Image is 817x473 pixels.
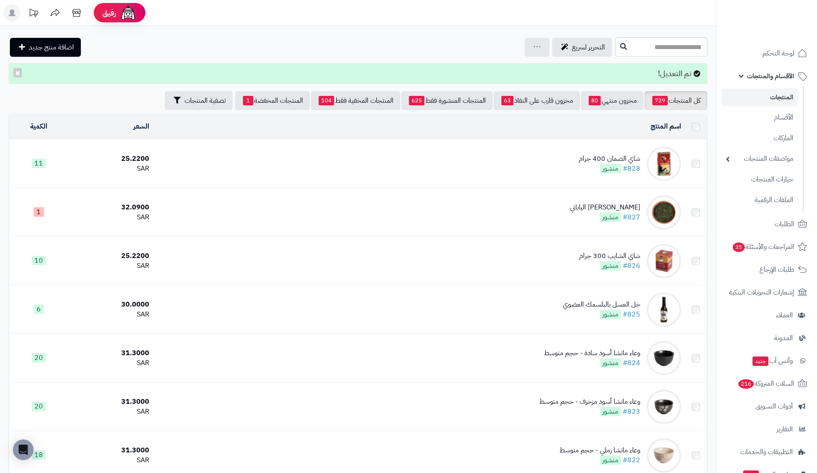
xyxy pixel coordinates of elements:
[722,150,798,168] a: مواصفات المنتجات
[722,108,798,127] a: الأقسام
[311,91,400,110] a: المنتجات المخفية فقط104
[72,407,150,417] div: SAR
[752,355,793,367] span: وآتس آب
[623,309,640,319] a: #825
[72,358,150,368] div: SAR
[722,43,812,64] a: لوحة التحكم
[72,212,150,222] div: SAR
[539,397,640,407] div: وعاء ماتشا أسود مزخرف - حجم متوسط
[184,95,226,106] span: تصفية المنتجات
[319,96,334,105] span: 104
[572,42,605,52] span: التحرير لسريع
[401,91,493,110] a: المنتجات المنشورة فقط625
[647,390,681,424] img: وعاء ماتشا أسود مزخرف - حجم متوسط
[102,8,116,18] span: رفيق
[600,407,621,416] span: منشور
[34,207,44,217] span: 1
[623,406,640,417] a: #823
[133,121,149,132] a: السعر
[722,350,812,371] a: وآتس آبجديد
[120,4,137,21] img: ai-face.png
[647,438,681,473] img: وعاء ماتشا رملي - حجم متوسط
[722,89,798,106] a: المنتجات
[552,38,612,57] a: التحرير لسريع
[774,332,793,344] span: المدونة
[776,309,793,321] span: العملاء
[72,261,150,271] div: SAR
[722,442,812,462] a: التطبيقات والخدمات
[647,341,681,375] img: وعاء ماتشا أسود سادة - حجم متوسط
[409,96,424,105] span: 625
[570,203,640,212] div: [PERSON_NAME] الياباني
[243,96,253,105] span: 1
[722,305,812,326] a: العملاء
[722,373,812,394] a: السلات المتروكة216
[647,292,681,327] img: خل العسل بالبلسمك العضوي
[647,147,681,181] img: شاي الصمان 400 جرام
[722,259,812,280] a: طلبات الإرجاع
[752,356,768,366] span: جديد
[559,445,640,455] div: وعاء ماتشا رملي - حجم متوسط
[645,91,707,110] a: كل المنتجات729
[740,446,793,458] span: التطبيقات والخدمات
[738,379,754,389] span: 216
[600,310,621,319] span: منشور
[32,256,46,265] span: 10
[647,195,681,230] img: شاي جيوكورو الياباني
[72,251,150,261] div: 25.2200
[623,261,640,271] a: #826
[494,91,580,110] a: مخزون قارب على النفاذ63
[759,264,794,276] span: طلبات الإرجاع
[729,286,794,298] span: إشعارات التحويلات البنكية
[544,348,640,358] div: وعاء ماتشا أسود سادة - حجم متوسط
[759,20,809,38] img: logo-2.png
[737,378,794,390] span: السلات المتروكة
[623,358,640,368] a: #824
[72,445,150,455] div: 31.3000
[581,91,644,110] a: مخزون منتهي80
[34,304,44,314] span: 6
[623,212,640,222] a: #827
[29,42,74,52] span: اضافة منتج جديد
[72,455,150,465] div: SAR
[623,455,640,465] a: #822
[762,47,794,59] span: لوحة التحكم
[722,282,812,303] a: إشعارات التحويلات البنكية
[13,68,22,77] button: ×
[23,4,44,24] a: تحديثات المنصة
[13,439,34,460] div: Open Intercom Messenger
[32,353,46,362] span: 20
[72,348,150,358] div: 31.3000
[10,38,81,57] a: اضافة منتج جديد
[722,328,812,348] a: المدونة
[579,251,640,261] div: شاي الشايب 300 جرام
[722,236,812,257] a: المراجعات والأسئلة35
[72,154,150,164] div: 25.2200
[733,242,745,252] span: 35
[777,423,793,435] span: التقارير
[32,402,46,411] span: 20
[9,63,707,84] div: تم التعديل!
[722,419,812,439] a: التقارير
[722,191,798,209] a: الملفات الرقمية
[563,300,640,310] div: خل العسل بالبلسمك العضوي
[722,170,798,189] a: خيارات المنتجات
[732,241,794,253] span: المراجعات والأسئلة
[651,121,681,132] a: اسم المنتج
[722,129,798,147] a: الماركات
[623,163,640,174] a: #828
[600,212,621,222] span: منشور
[600,164,621,173] span: منشور
[722,214,812,234] a: الطلبات
[647,244,681,278] img: شاي الشايب 300 جرام
[774,218,794,230] span: الطلبات
[652,96,668,105] span: 729
[165,91,233,110] button: تصفية المنتجات
[72,397,150,407] div: 31.3000
[30,121,47,132] a: الكمية
[72,300,150,310] div: 30.0000
[756,400,793,412] span: أدوات التسويق
[589,96,601,105] span: 80
[722,396,812,417] a: أدوات التسويق
[600,358,621,368] span: منشور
